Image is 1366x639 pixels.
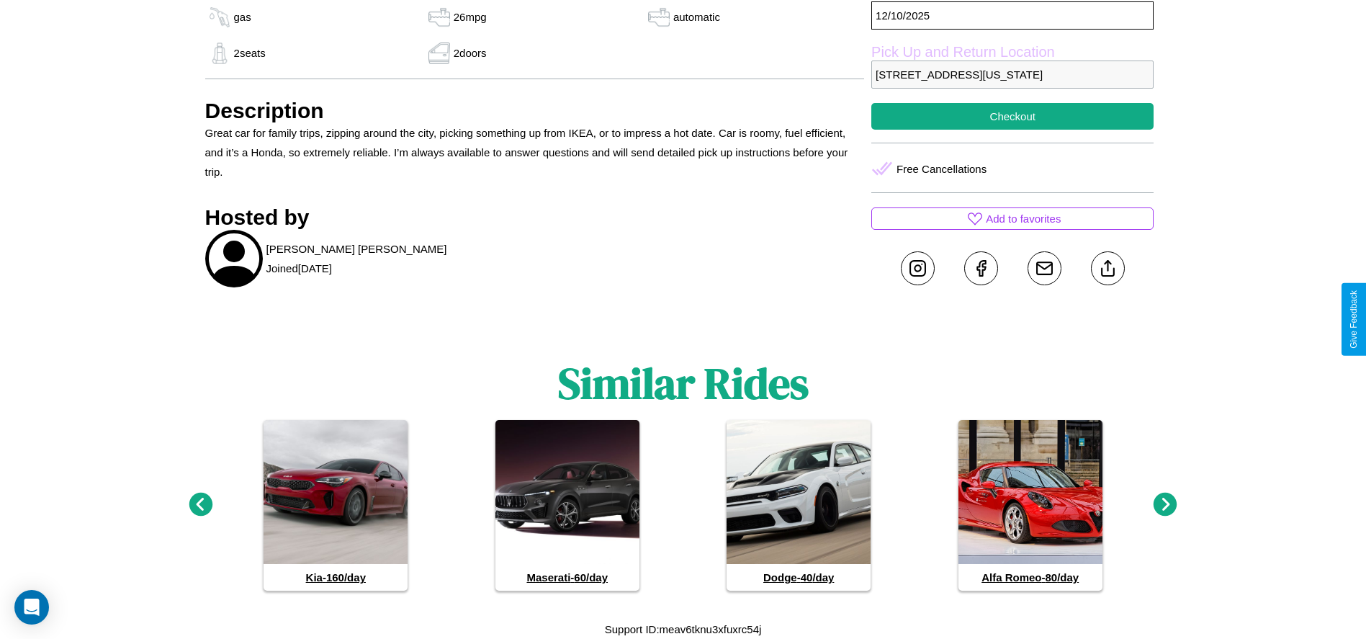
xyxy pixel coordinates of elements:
p: [STREET_ADDRESS][US_STATE] [871,61,1154,89]
a: Alfa Romeo-80/day [958,420,1102,591]
h3: Hosted by [205,205,865,230]
h4: Alfa Romeo - 80 /day [958,564,1102,591]
p: Add to favorites [986,209,1061,228]
img: gas [644,6,673,28]
h3: Description [205,99,865,123]
p: automatic [673,7,720,27]
p: [PERSON_NAME] [PERSON_NAME] [266,239,447,259]
a: Maserati-60/day [495,420,639,591]
img: gas [205,43,234,64]
div: Open Intercom Messenger [14,590,49,625]
img: gas [425,6,454,28]
p: gas [234,7,251,27]
a: Dodge-40/day [727,420,871,591]
button: Add to favorites [871,207,1154,230]
img: gas [425,43,454,64]
p: 2 doors [454,43,487,63]
button: Checkout [871,103,1154,130]
p: Support ID: meav6tknu3xfuxrc54j [605,620,762,639]
img: gas [205,6,234,28]
h4: Maserati - 60 /day [495,564,639,591]
h4: Kia - 160 /day [264,564,408,591]
label: Pick Up and Return Location [871,44,1154,61]
div: Give Feedback [1349,290,1359,349]
p: Great car for family trips, zipping around the city, picking something up from IKEA, or to impres... [205,123,865,182]
p: 26 mpg [454,7,487,27]
h1: Similar Rides [558,354,809,413]
p: Joined [DATE] [266,259,332,278]
a: Kia-160/day [264,420,408,591]
h4: Dodge - 40 /day [727,564,871,591]
p: 12 / 10 / 2025 [871,1,1154,30]
p: Free Cancellations [897,159,987,179]
p: 2 seats [234,43,266,63]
